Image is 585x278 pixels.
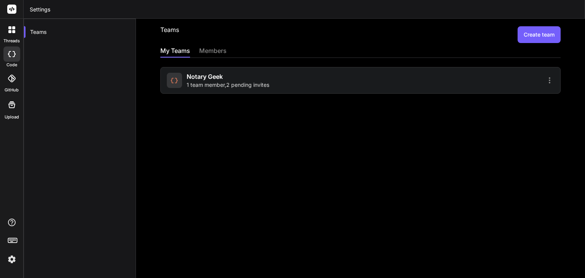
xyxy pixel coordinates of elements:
img: settings [5,253,18,266]
label: code [6,62,17,67]
label: GitHub [5,88,19,93]
span: 1 team member , 2 pending invites [187,81,269,89]
label: threads [3,38,20,43]
label: Upload [5,115,19,120]
div: Teams [24,24,136,40]
button: Create team [518,26,561,43]
div: My Teams [160,46,190,57]
div: members [199,46,227,57]
h2: Teams [160,26,179,43]
span: Notary Geek [187,72,223,81]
